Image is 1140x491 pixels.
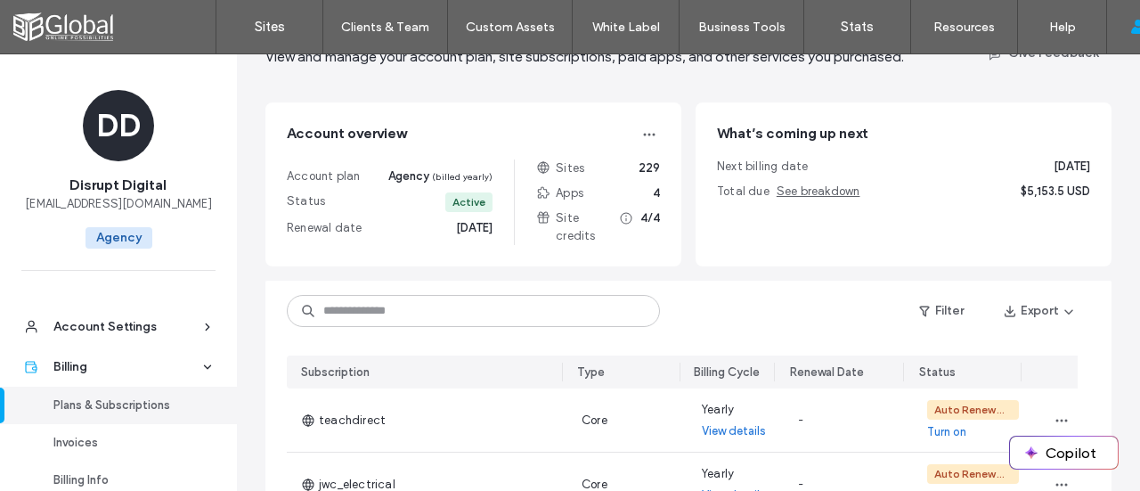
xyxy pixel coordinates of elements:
span: See breakdown [777,184,860,198]
label: Stats [841,19,874,35]
span: Site credits [536,209,633,245]
span: Account overview [287,124,406,145]
div: Invoices [53,434,199,452]
span: 229 [639,160,660,177]
div: Billing [53,358,199,376]
div: Status [919,364,956,381]
span: Renewal date [287,219,362,237]
div: Auto Renew Off [934,402,1012,418]
span: Core [582,478,607,491]
label: Custom Assets [466,20,555,35]
span: (billed yearly) [432,171,493,183]
div: Renewal Date [790,364,864,381]
span: What’s coming up next [717,125,868,142]
button: Filter [901,297,981,325]
span: Help [40,12,77,29]
span: Yearly [702,401,734,419]
button: Export [989,297,1090,325]
span: teachdirect [301,412,386,430]
span: Sites [536,160,584,177]
div: Active [452,194,485,210]
span: Status [287,192,325,212]
div: Subscription [301,364,370,381]
div: Type [577,364,605,381]
span: [EMAIL_ADDRESS][DOMAIN_NAME] [25,195,212,213]
div: Plans & Subscriptions [53,397,199,414]
div: Auto Renew Off [934,466,1012,482]
label: Business Tools [698,20,786,35]
span: [DATE] [1054,158,1090,176]
label: Sites [255,19,285,35]
span: 4/4 [640,209,660,245]
span: [DATE] [456,219,493,237]
label: White Label [592,20,660,35]
div: DD [83,90,154,161]
span: Yearly [702,465,734,483]
a: Turn on [927,423,966,441]
span: Next billing date [717,158,808,176]
div: Billing Info [53,471,199,489]
span: - [798,478,803,491]
div: Account Settings [53,318,199,336]
span: Core [582,413,607,427]
span: Apps [536,184,583,202]
label: Clients & Team [341,20,429,35]
span: - [798,413,803,427]
a: View details [702,422,766,440]
span: Agency [388,168,493,185]
label: Resources [933,20,995,35]
span: Disrupt Digital [69,176,167,195]
button: Copilot [1010,437,1118,469]
span: View and manage your account plan, site subscriptions, paid apps, and other services you purchased. [265,48,904,65]
span: Account plan [287,168,360,185]
span: Agency [85,227,152,249]
div: Billing Cycle [694,364,760,381]
label: Help [1049,20,1076,35]
span: Total due [717,183,859,200]
span: $5,153.5 USD [1021,183,1090,200]
span: 4 [653,184,660,202]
